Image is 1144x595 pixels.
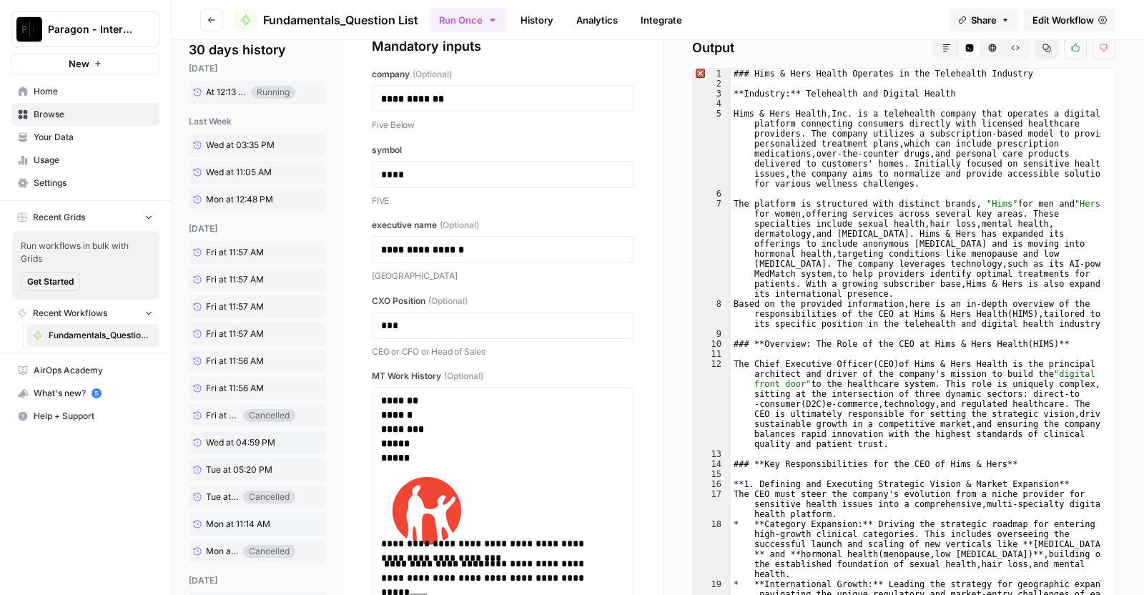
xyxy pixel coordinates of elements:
[11,126,159,149] a: Your Data
[34,364,153,377] span: AirOps Academy
[189,541,243,562] a: Mon at 11:06 AM
[189,323,295,345] a: Fri at 11:57 AM
[206,491,239,503] span: Tue at 02:19 PM
[1032,13,1094,27] span: Edit Workflow
[11,80,159,103] a: Home
[33,211,85,224] span: Recent Grids
[693,69,731,79] div: 1
[693,199,731,299] div: 7
[206,463,272,476] span: Tue at 05:20 PM
[950,9,1018,31] button: Share
[235,9,418,31] a: Fundamentals_Question List
[206,409,239,422] span: Fri at 11:56 AM
[372,295,634,308] label: CXO Position
[11,103,159,126] a: Browse
[693,109,731,189] div: 5
[372,269,634,283] p: [GEOGRAPHIC_DATA]
[189,161,295,184] a: Wed at 11:05 AM
[243,409,295,422] div: Cancelled
[189,241,295,264] a: Fri at 11:57 AM
[189,222,325,235] div: [DATE]
[11,149,159,172] a: Usage
[693,99,731,109] div: 4
[189,268,295,291] a: Fri at 11:57 AM
[693,329,731,339] div: 9
[189,62,325,75] div: [DATE]
[372,36,634,56] div: Mandatory inputs
[693,489,731,519] div: 17
[34,85,153,98] span: Home
[693,299,731,329] div: 8
[11,359,159,382] a: AirOps Academy
[189,405,243,426] a: Fri at 11:56 AM
[206,382,264,395] span: Fri at 11:56 AM
[971,13,997,27] span: Share
[189,350,295,373] a: Fri at 11:56 AM
[372,144,634,157] label: symbol
[693,449,731,459] div: 13
[372,118,634,132] p: Five Below
[206,545,239,558] span: Mon at 11:06 AM
[34,177,153,190] span: Settings
[49,329,153,342] span: Fundamentals_Question List
[34,410,153,423] span: Help + Support
[444,370,483,383] span: (Optional)
[11,382,159,405] button: What's new? 5
[34,108,153,121] span: Browse
[189,431,295,454] a: Wed at 04:59 PM
[11,303,159,324] button: Recent Workflows
[693,339,731,349] div: 10
[189,82,251,103] a: At 12:13 PM
[206,139,275,152] span: Wed at 03:35 PM
[243,491,295,503] div: Cancelled
[189,115,325,128] div: last week
[693,349,731,359] div: 11
[206,166,272,179] span: Wed at 11:05 AM
[26,324,159,347] a: Fundamentals_Question List
[189,486,243,508] a: Tue at 02:19 PM
[11,207,159,228] button: Recent Grids
[21,240,151,265] span: Run workflows in bulk with Grids
[693,519,731,579] div: 18
[440,219,479,232] span: (Optional)
[206,300,264,313] span: Fri at 11:57 AM
[372,345,634,359] p: CEO or CFO or Head of Sales
[512,9,562,31] a: History
[11,11,159,47] button: Workspace: Paragon - Internal Usage
[263,11,418,29] span: Fundamentals_Question List
[372,370,634,383] label: MT Work History
[206,518,270,531] span: Mon at 11:14 AM
[206,246,264,259] span: Fri at 11:57 AM
[11,172,159,195] a: Settings
[568,9,626,31] a: Analytics
[251,86,295,99] div: Running
[189,295,295,318] a: Fri at 11:57 AM
[693,469,731,479] div: 15
[206,86,247,99] span: At 12:13 PM
[92,388,102,398] a: 5
[693,79,731,89] div: 2
[189,513,295,536] a: Mon at 11:14 AM
[34,154,153,167] span: Usage
[206,273,264,286] span: Fri at 11:57 AM
[693,89,731,99] div: 3
[34,131,153,144] span: Your Data
[189,134,295,157] a: Wed at 03:35 PM
[206,328,264,340] span: Fri at 11:57 AM
[69,56,89,71] span: New
[11,405,159,428] button: Help + Support
[428,295,468,308] span: (Optional)
[693,189,731,199] div: 6
[372,68,634,81] label: company
[372,219,634,232] label: executive name
[693,69,706,79] span: Error, read annotations row 1
[189,574,325,587] div: [DATE]
[12,383,159,404] div: What's new?
[189,40,325,60] h2: 30 days history
[48,22,134,36] span: Paragon - Internal Usage
[413,68,452,81] span: (Optional)
[11,53,159,74] button: New
[632,9,691,31] a: Integrate
[430,8,506,32] button: Run Once
[693,459,731,469] div: 14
